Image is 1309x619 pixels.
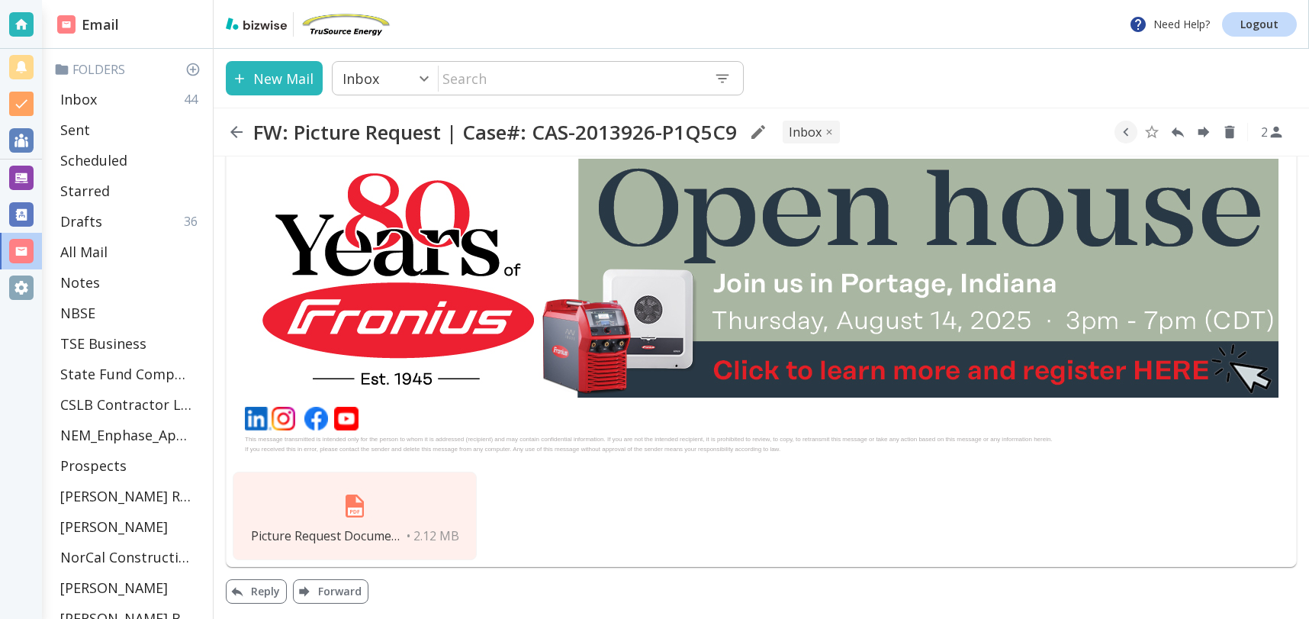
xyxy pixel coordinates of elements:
p: NorCal Construction [60,548,191,566]
button: New Mail [226,61,323,95]
p: Logout [1240,19,1278,30]
div: [PERSON_NAME] [54,572,207,603]
div: State Fund Compensation [54,359,207,389]
p: INBOX [789,124,822,140]
div: Notes [54,267,207,298]
p: Sent [60,121,90,139]
button: Forward [1192,121,1215,143]
p: TSE Business [60,334,146,353]
div: NEM_Enphase_Applications [54,420,207,450]
div: NBSE [54,298,207,328]
div: [PERSON_NAME] Residence [54,481,207,511]
div: All Mail [54,237,207,267]
div: Scheduled [54,145,207,176]
button: Delete [1218,121,1241,143]
p: Need Help? [1129,15,1210,34]
img: DashboardSidebarEmail.svg [57,15,76,34]
p: 36 [184,213,204,230]
p: CSLB Contractor License [60,395,191,414]
a: Logout [1222,12,1297,37]
p: 44 [184,91,204,108]
div: [PERSON_NAME] [54,511,207,542]
div: Starred [54,176,207,206]
div: Sent [54,114,207,145]
p: All Mail [60,243,108,261]
span: Picture Request Document V3.1 1.pdf [251,527,404,544]
button: Forward [293,579,368,604]
div: NorCal Construction [54,542,207,572]
div: TSE Business [54,328,207,359]
div: Inbox44 [54,84,207,114]
button: Reply [1166,121,1189,143]
p: NBSE [60,304,95,322]
img: bizwise [226,18,287,30]
input: Search [439,63,702,94]
p: Prospects [60,456,127,475]
h2: FW: Picture Request | Case#: CAS-2013926-P1Q5C9 [253,120,737,144]
p: Drafts [60,212,102,231]
p: 2 [1261,124,1268,140]
p: Starred [60,182,110,200]
p: NEM_Enphase_Applications [60,426,191,444]
h2: Email [57,15,119,35]
div: CSLB Contractor License [54,389,207,420]
p: [PERSON_NAME] [60,517,168,536]
p: Notes [60,273,100,292]
img: TruSource Energy, Inc. [300,12,391,37]
button: Reply [226,579,287,604]
p: Folders [54,61,207,78]
div: Prospects [54,450,207,481]
p: State Fund Compensation [60,365,191,383]
span: • 2.12 MB [407,527,459,544]
p: [PERSON_NAME] Residence [60,487,191,505]
p: Inbox [60,90,97,108]
p: Scheduled [60,151,127,169]
p: [PERSON_NAME] [60,579,168,597]
button: See Participants [1254,114,1291,150]
p: Inbox [343,69,379,88]
div: Drafts36 [54,206,207,237]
